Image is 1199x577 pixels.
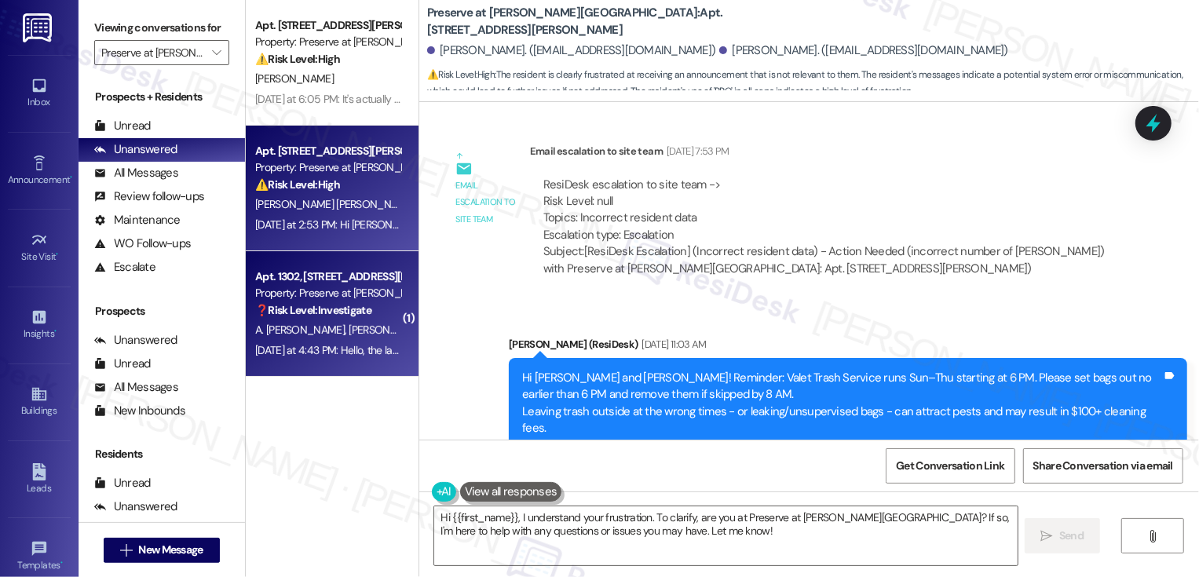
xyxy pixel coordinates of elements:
[138,542,203,558] span: New Message
[1023,448,1183,484] button: Share Conversation via email
[57,249,59,260] span: •
[255,52,340,66] strong: ⚠️ Risk Level: High
[94,498,177,515] div: Unanswered
[530,143,1121,165] div: Email escalation to site team
[54,326,57,337] span: •
[94,188,204,205] div: Review follow-ups
[886,448,1014,484] button: Get Conversation Link
[1147,530,1159,542] i: 
[255,34,400,50] div: Property: Preserve at [PERSON_NAME][GEOGRAPHIC_DATA]
[94,475,151,491] div: Unread
[255,285,400,301] div: Property: Preserve at [PERSON_NAME][GEOGRAPHIC_DATA]
[543,243,1108,277] div: Subject: [ResiDesk Escalation] (Incorrect resident data) - Action Needed (incorrect number of [PE...
[212,46,221,59] i: 
[896,458,1004,474] span: Get Conversation Link
[79,446,245,462] div: Residents
[255,268,400,285] div: Apt. 1302, [STREET_ADDRESS][PERSON_NAME]
[427,68,495,81] strong: ⚠️ Risk Level: High
[94,236,191,252] div: WO Follow-ups
[455,177,517,228] div: Email escalation to site team
[94,141,177,158] div: Unanswered
[1041,530,1053,542] i: 
[255,92,685,106] div: [DATE] at 6:05 PM: It's actually half does it's the front right burner I think it needs to be rep...
[94,356,151,372] div: Unread
[1033,458,1173,474] span: Share Conversation via email
[94,332,177,349] div: Unanswered
[94,165,178,181] div: All Messages
[120,544,132,557] i: 
[255,197,419,211] span: [PERSON_NAME] [PERSON_NAME]
[427,67,1199,100] span: : The resident is clearly frustrated at receiving an announcement that is not relevant to them. T...
[8,458,71,501] a: Leads
[427,5,741,38] b: Preserve at [PERSON_NAME][GEOGRAPHIC_DATA]: Apt. [STREET_ADDRESS][PERSON_NAME]
[719,42,1008,59] div: [PERSON_NAME]. ([EMAIL_ADDRESS][DOMAIN_NAME])
[543,177,1108,244] div: ResiDesk escalation to site team -> Risk Level: null Topics: Incorrect resident data Escalation t...
[94,259,155,276] div: Escalate
[94,379,178,396] div: All Messages
[255,343,956,357] div: [DATE] at 4:43 PM: Hello, the laundry of building 9 is very dirty and I think the washing machine...
[94,212,181,228] div: Maintenance
[79,89,245,105] div: Prospects + Residents
[638,336,707,352] div: [DATE] 11:03 AM
[255,177,340,192] strong: ⚠️ Risk Level: High
[255,159,400,176] div: Property: Preserve at [PERSON_NAME][GEOGRAPHIC_DATA]
[663,143,729,159] div: [DATE] 7:53 PM
[70,172,72,183] span: •
[23,13,55,42] img: ResiDesk Logo
[8,72,71,115] a: Inbox
[1059,528,1084,544] span: Send
[8,227,71,269] a: Site Visit •
[427,42,716,59] div: [PERSON_NAME]. ([EMAIL_ADDRESS][DOMAIN_NAME])
[60,557,63,568] span: •
[8,304,71,346] a: Insights •
[255,71,334,86] span: [PERSON_NAME]
[94,403,185,419] div: New Inbounds
[101,40,204,65] input: All communities
[434,506,1018,565] textarea: Hi {{first_name}}, I understand your frustration. To clarify, are you at Preserve at [PERSON_NAME...
[79,303,245,320] div: Prospects
[8,381,71,423] a: Buildings
[255,303,371,317] strong: ❓ Risk Level: Investigate
[255,17,400,34] div: Apt. [STREET_ADDRESS][PERSON_NAME]
[94,118,151,134] div: Unread
[104,538,220,563] button: New Message
[1025,518,1101,553] button: Send
[255,143,400,159] div: Apt. [STREET_ADDRESS][PERSON_NAME]
[255,323,349,337] span: A. [PERSON_NAME]
[94,16,229,40] label: Viewing conversations for
[522,370,1162,471] div: Hi [PERSON_NAME] and [PERSON_NAME]! Reminder: Valet Trash Service runs Sun–Thu starting at 6 PM. ...
[509,336,1187,358] div: [PERSON_NAME] (ResiDesk)
[349,323,508,337] span: [PERSON_NAME] [PERSON_NAME]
